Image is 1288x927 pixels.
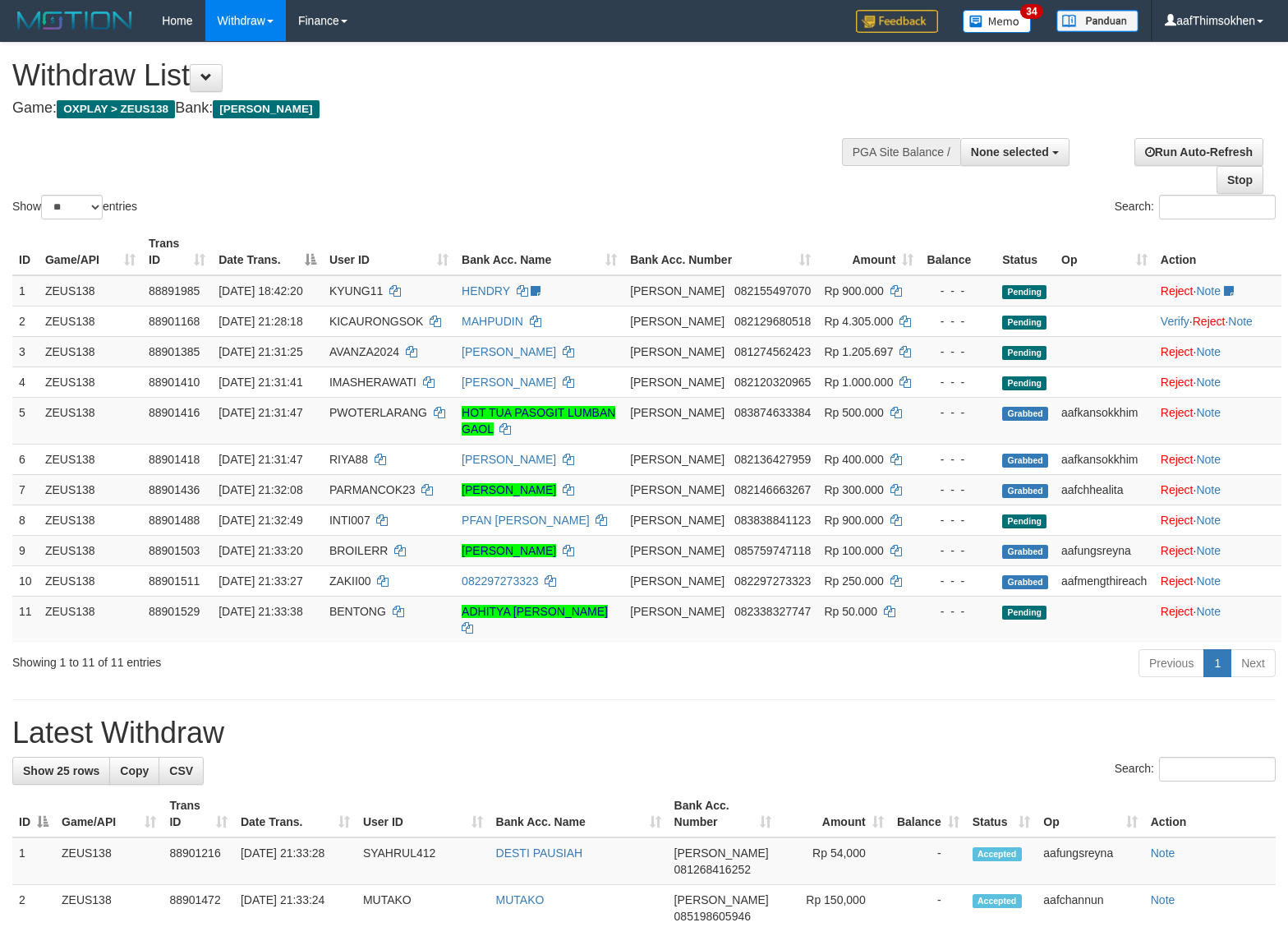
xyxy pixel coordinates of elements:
span: Copy 081274562423 to clipboard [734,345,811,358]
a: Note [1196,605,1221,618]
span: KYUNG11 [329,284,383,297]
span: PWOTERLARANG [329,406,427,419]
span: [PERSON_NAME] [674,893,769,906]
span: CSV [169,764,193,777]
a: Note [1196,544,1221,557]
a: Verify [1161,315,1189,328]
a: Run Auto-Refresh [1134,138,1263,166]
span: 34 [1020,4,1042,19]
a: Note [1196,453,1221,466]
div: - - - [927,573,989,589]
span: [DATE] 21:31:47 [218,453,302,466]
a: HOT TUA PASOGIT LUMBAN GAOL [462,406,615,436]
span: 88901488 [149,514,200,527]
span: [PERSON_NAME] [630,376,724,389]
span: Pending [1002,514,1046,528]
a: Reject [1161,483,1194,496]
span: Pending [1002,285,1046,299]
a: [PERSON_NAME] [462,453,556,466]
div: Showing 1 to 11 of 11 entries [12,648,524,671]
a: Reject [1161,376,1194,389]
td: [DATE] 21:33:28 [234,837,356,885]
td: 6 [12,444,39,474]
span: [DATE] 21:31:41 [218,376,302,389]
span: BENTONG [329,605,386,618]
td: aafungsreyna [1037,837,1143,885]
span: Rp 400.000 [824,453,883,466]
span: [DATE] 21:32:49 [218,514,302,527]
td: ZEUS138 [39,444,142,474]
span: [DATE] 21:31:47 [218,406,302,419]
a: Note [1196,483,1221,496]
td: 5 [12,397,39,444]
div: - - - [927,542,989,559]
span: Rp 900.000 [824,514,883,527]
td: ZEUS138 [39,505,142,535]
span: Copy 082155497070 to clipboard [734,284,811,297]
span: ZAKII00 [329,574,371,588]
th: Trans ID: activate to sort column ascending [142,228,212,275]
td: ZEUS138 [39,474,142,505]
span: Rp 500.000 [824,406,883,419]
span: Copy 082338327747 to clipboard [734,605,811,618]
span: Grabbed [1002,407,1048,421]
label: Search: [1115,757,1276,782]
td: 1 [12,837,55,885]
td: 4 [12,367,39,397]
td: - [890,837,966,885]
div: - - - [927,404,989,421]
a: Next [1230,649,1276,677]
a: Note [1228,315,1253,328]
span: [PERSON_NAME] [674,846,769,860]
span: [PERSON_NAME] [213,100,319,118]
span: Rp 1.205.697 [824,345,893,358]
td: aafchhealita [1055,474,1154,505]
span: 88901410 [149,376,200,389]
span: [PERSON_NAME] [630,514,724,527]
td: ZEUS138 [55,837,163,885]
td: ZEUS138 [39,367,142,397]
a: Note [1151,846,1175,860]
a: CSV [159,757,204,785]
span: INTI007 [329,514,370,527]
span: Rp 4.305.000 [824,315,893,328]
span: 88901503 [149,544,200,557]
a: DESTI PAUSIAH [496,846,583,860]
span: AVANZA2024 [329,345,399,358]
span: Pending [1002,316,1046,330]
a: Note [1196,345,1221,358]
td: 1 [12,275,39,307]
th: Bank Acc. Number: activate to sort column ascending [668,791,779,837]
label: Show entries [12,195,137,219]
th: Status: activate to sort column ascending [966,791,1037,837]
th: Action [1154,228,1281,275]
span: [DATE] 21:33:20 [218,544,302,557]
a: Show 25 rows [12,757,110,785]
td: ZEUS138 [39,565,142,596]
h1: Withdraw List [12,59,842,92]
span: Pending [1002,606,1046,620]
a: [PERSON_NAME] [462,544,556,557]
h4: Game: Bank: [12,100,842,117]
td: 2 [12,306,39,336]
a: Reject [1161,514,1194,527]
th: Trans ID: activate to sort column ascending [163,791,234,837]
span: RIYA88 [329,453,368,466]
td: · [1154,535,1281,565]
a: Note [1196,514,1221,527]
div: - - - [927,603,989,620]
th: Amount: activate to sort column ascending [817,228,920,275]
th: Status [996,228,1055,275]
a: MAHPUDIN [462,315,523,328]
span: [DATE] 21:28:18 [218,315,302,328]
span: BROILERR [329,544,389,557]
th: Bank Acc. Number: activate to sort column ascending [623,228,817,275]
td: SYAHRUL412 [356,837,490,885]
span: [PERSON_NAME] [630,483,724,496]
span: Rp 300.000 [824,483,883,496]
td: aafungsreyna [1055,535,1154,565]
div: - - - [927,283,989,299]
td: · [1154,397,1281,444]
span: Accepted [973,847,1022,861]
input: Search: [1159,195,1276,219]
